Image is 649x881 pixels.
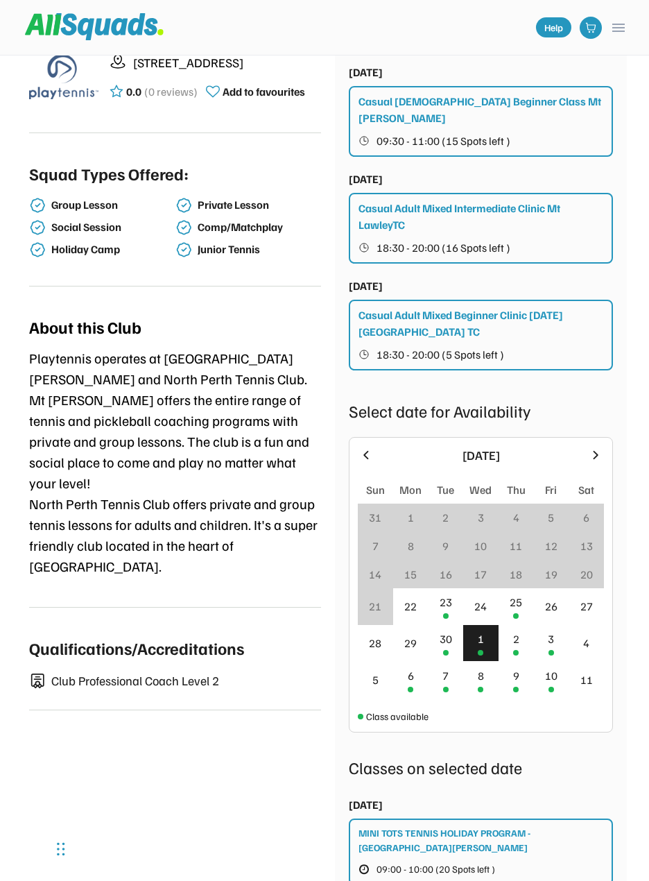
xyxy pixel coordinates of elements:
div: Junior Tennis [198,243,319,256]
img: check-verified-01.svg [29,241,46,258]
div: 2 [442,509,449,526]
div: 19 [545,566,557,583]
div: Tue [437,481,454,498]
div: Group Lesson [51,198,173,212]
div: 14 [369,566,381,583]
div: 27 [580,598,593,615]
div: 17 [474,566,487,583]
div: 6 [583,509,589,526]
div: Add to favourites [223,83,305,100]
div: [DATE] [349,796,383,813]
button: 18:30 - 20:00 (16 Spots left ) [358,239,605,257]
a: Help [536,17,571,37]
div: [DATE] [381,446,580,465]
img: certificate-01.svg [29,673,46,689]
div: 15 [404,566,417,583]
div: (0 reviews) [144,83,198,100]
span: 09:00 - 10:00 (20 Spots left ) [377,864,495,874]
div: Mon [399,481,422,498]
div: 23 [440,594,452,610]
div: Class available [366,709,429,724]
div: Club Professional Coach Level 2 [51,672,321,690]
div: Playtennis operates at [GEOGRAPHIC_DATA][PERSON_NAME] and North Perth Tennis Club. Mt [PERSON_NAM... [29,348,321,576]
button: 09:30 - 11:00 (15 Spots left ) [358,132,605,150]
div: 4 [513,509,519,526]
div: MINI TOTS TENNIS HOLIDAY PROGRAM - [GEOGRAPHIC_DATA][PERSON_NAME] [358,826,605,855]
div: [DATE] [349,277,383,294]
img: check-verified-01.svg [29,197,46,214]
div: 29 [404,635,417,651]
div: 9 [442,538,449,554]
div: 8 [478,667,484,684]
div: 3 [548,631,554,647]
div: Social Session [51,221,173,234]
button: menu [610,19,627,36]
div: Fri [545,481,557,498]
img: check-verified-01.svg [175,219,192,236]
div: Casual Adult Mixed Intermediate Clinic Mt LawleyTC [358,200,605,233]
div: 18 [510,566,522,583]
div: 1 [408,509,414,526]
div: 21 [369,598,381,615]
div: Holiday Camp [51,243,173,256]
span: 18:30 - 20:00 (16 Spots left ) [377,242,510,253]
div: 13 [580,538,593,554]
div: Wed [469,481,492,498]
div: 4 [583,635,589,651]
div: 11 [510,538,522,554]
div: Private Lesson [198,198,319,212]
div: 16 [440,566,452,583]
div: Comp/Matchplay [198,221,319,234]
div: 5 [372,672,379,688]
div: Qualifications/Accreditations [29,635,244,660]
div: 31 [369,509,381,526]
div: 10 [474,538,487,554]
div: 6 [408,667,414,684]
div: About this Club [29,314,141,339]
img: check-verified-01.svg [175,241,192,258]
div: 22 [404,598,417,615]
div: 12 [545,538,557,554]
img: shopping-cart-01%20%281%29.svg [585,22,596,33]
div: Thu [507,481,526,498]
span: 09:30 - 11:00 (15 Spots left ) [377,135,510,146]
div: Casual [DEMOGRAPHIC_DATA] Beginner Class Mt [PERSON_NAME] [358,93,605,126]
div: 5 [548,509,554,526]
div: 1 [478,631,484,647]
button: 09:00 - 10:00 (20 Spots left ) [358,860,517,878]
div: 25 [510,594,522,610]
div: 7 [372,538,379,554]
div: 10 [545,667,557,684]
img: playtennis%20blue%20logo%201.png [29,42,98,112]
img: check-verified-01.svg [175,197,192,214]
div: [STREET_ADDRESS] [133,53,321,72]
div: 20 [580,566,593,583]
div: 11 [580,672,593,688]
div: 9 [513,667,519,684]
div: Select date for Availability [349,398,613,423]
div: [DATE] [349,64,383,80]
div: Classes on selected date [349,755,613,780]
div: Sun [366,481,385,498]
div: 30 [440,631,452,647]
div: 2 [513,631,519,647]
img: Squad%20Logo.svg [25,13,164,40]
img: check-verified-01.svg [29,219,46,236]
div: Squad Types Offered: [29,161,189,186]
div: 24 [474,598,487,615]
div: Casual Adult Mixed Beginner Clinic [DATE] [GEOGRAPHIC_DATA] TC [358,307,605,340]
span: 18:30 - 20:00 (5 Spots left ) [377,349,504,360]
div: 3 [478,509,484,526]
div: 26 [545,598,557,615]
div: 7 [442,667,449,684]
div: 8 [408,538,414,554]
button: 18:30 - 20:00 (5 Spots left ) [358,345,605,363]
div: [DATE] [349,171,383,187]
div: 28 [369,635,381,651]
div: 0.0 [126,83,141,100]
div: Sat [578,481,594,498]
